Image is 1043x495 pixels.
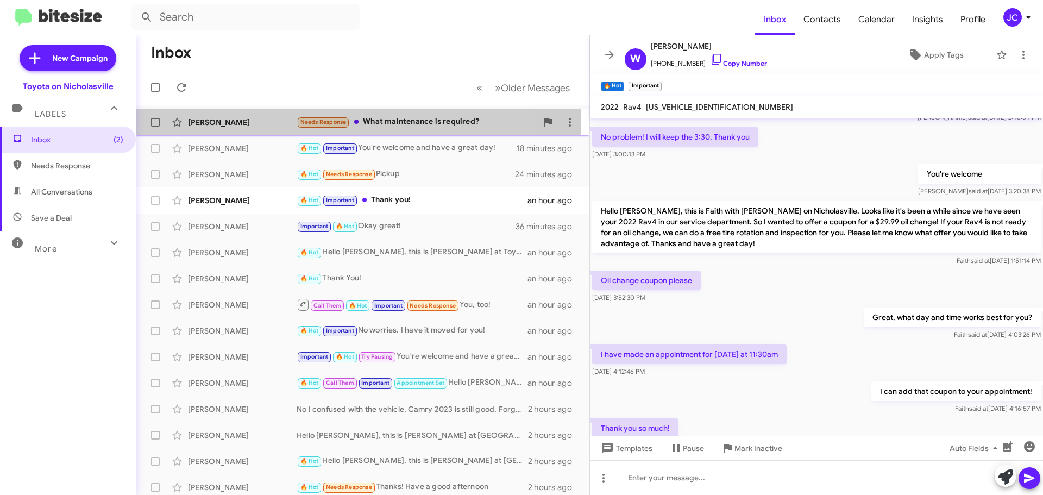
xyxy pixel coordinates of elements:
[188,299,297,310] div: [PERSON_NAME]
[20,45,116,71] a: New Campaign
[188,273,297,284] div: [PERSON_NAME]
[297,377,527,389] div: Hello [PERSON_NAME], it has been a while since we have seen your 2021 Highlander at [GEOGRAPHIC_D...
[326,145,354,152] span: Important
[349,302,367,309] span: 🔥 Hot
[864,308,1041,327] p: Great, what day and time works best for you?
[188,404,297,415] div: [PERSON_NAME]
[592,344,787,364] p: I have made an appointment for [DATE] at 11:30am
[918,187,1041,195] span: [PERSON_NAME] [DATE] 3:20:38 PM
[710,59,767,67] a: Copy Number
[297,455,528,467] div: Hello [PERSON_NAME], this is [PERSON_NAME] at [GEOGRAPHIC_DATA] on [GEOGRAPHIC_DATA]. It's been a...
[297,246,527,259] div: Hello [PERSON_NAME], this is [PERSON_NAME] at Toyota on [GEOGRAPHIC_DATA]. It's been a while sinc...
[527,325,581,336] div: an hour ago
[623,102,642,112] span: Rav4
[592,150,645,158] span: [DATE] 3:00:13 PM
[300,353,329,360] span: Important
[300,327,319,334] span: 🔥 Hot
[326,197,354,204] span: Important
[592,367,645,375] span: [DATE] 4:12:46 PM
[950,438,1002,458] span: Auto Fields
[955,404,1041,412] span: Faith [DATE] 4:16:57 PM
[599,438,652,458] span: Templates
[592,127,758,147] p: No problem! I will keep the 3:30. Thank you
[1003,8,1022,27] div: JC
[297,298,527,311] div: You, too!
[528,482,581,493] div: 2 hours ago
[300,145,319,152] span: 🔥 Hot
[300,458,319,465] span: 🔥 Hot
[326,327,354,334] span: Important
[188,482,297,493] div: [PERSON_NAME]
[651,53,767,69] span: [PHONE_NUMBER]
[151,44,191,61] h1: Inbox
[23,81,114,92] div: Toyota on Nicholasville
[646,102,793,112] span: [US_VEHICLE_IDENTIFICATION_NUMBER]
[517,143,581,154] div: 18 minutes ago
[188,456,297,467] div: [PERSON_NAME]
[516,169,581,180] div: 24 minutes ago
[592,418,678,438] p: Thank you so much!
[300,171,319,178] span: 🔥 Hot
[903,4,952,35] a: Insights
[871,381,1041,401] p: I can add that coupon to your appointment!
[941,438,1010,458] button: Auto Fields
[971,256,990,265] span: said at
[374,302,403,309] span: Important
[954,330,1041,339] span: Faith [DATE] 4:03:26 PM
[527,247,581,258] div: an hour ago
[336,223,354,230] span: 🔥 Hot
[651,40,767,53] span: [PERSON_NAME]
[326,171,372,178] span: Needs Response
[52,53,108,64] span: New Campaign
[31,212,72,223] span: Save a Deal
[495,81,501,95] span: »
[592,201,1041,253] p: Hello [PERSON_NAME], this is Faith with [PERSON_NAME] on Nicholasville. Looks like it's been a wh...
[952,4,994,35] a: Profile
[879,45,991,65] button: Apply Tags
[297,430,528,441] div: Hello [PERSON_NAME], this is [PERSON_NAME] at [GEOGRAPHIC_DATA] on [GEOGRAPHIC_DATA]. It's been a...
[850,4,903,35] a: Calendar
[590,438,661,458] button: Templates
[313,302,342,309] span: Call Them
[601,82,624,91] small: 🔥 Hot
[410,302,456,309] span: Needs Response
[592,293,645,302] span: [DATE] 3:52:30 PM
[470,77,576,99] nav: Page navigation example
[755,4,795,35] a: Inbox
[35,244,57,254] span: More
[297,404,528,415] div: No I confused with the vehicle. Camry 2023 is still good. Forget about it.
[501,82,570,94] span: Older Messages
[31,186,92,197] span: All Conversations
[188,195,297,206] div: [PERSON_NAME]
[188,378,297,389] div: [PERSON_NAME]
[297,220,516,233] div: Okay great!
[114,134,123,145] span: (2)
[326,379,354,386] span: Call Them
[994,8,1031,27] button: JC
[188,247,297,258] div: [PERSON_NAME]
[528,430,581,441] div: 2 hours ago
[297,324,527,337] div: No worries. I have it moved for you!
[592,271,701,290] p: Oil change coupon please
[297,142,517,154] div: You're welcome and have a great day!
[31,160,123,171] span: Needs Response
[488,77,576,99] button: Next
[957,256,1041,265] span: Faith [DATE] 1:51:14 PM
[131,4,360,30] input: Search
[300,197,319,204] span: 🔥 Hot
[918,164,1041,184] p: You're welcome
[297,168,516,180] div: Pickup
[661,438,713,458] button: Pause
[300,223,329,230] span: Important
[795,4,850,35] a: Contacts
[297,194,527,206] div: Thank you!
[188,117,297,128] div: [PERSON_NAME]
[300,275,319,282] span: 🔥 Hot
[527,273,581,284] div: an hour ago
[361,379,389,386] span: Important
[300,379,319,386] span: 🔥 Hot
[31,134,123,145] span: Inbox
[527,195,581,206] div: an hour ago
